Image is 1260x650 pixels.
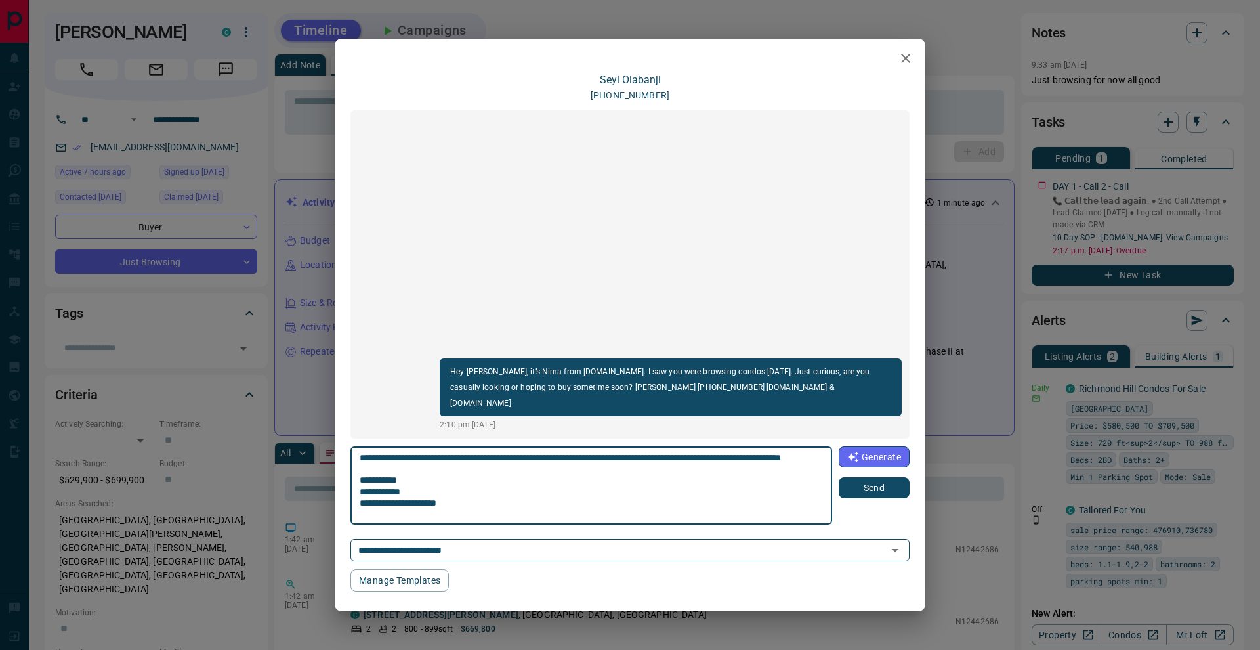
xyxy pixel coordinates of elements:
[886,541,904,559] button: Open
[839,446,910,467] button: Generate
[450,364,891,411] p: Hey [PERSON_NAME], it’s Nima from [DOMAIN_NAME]. I saw you were browsing condos [DATE]. Just curi...
[440,419,902,431] p: 2:10 pm [DATE]
[350,569,449,592] button: Manage Templates
[839,477,910,498] button: Send
[600,74,661,86] a: Seyi Olabanji
[591,89,669,102] p: [PHONE_NUMBER]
